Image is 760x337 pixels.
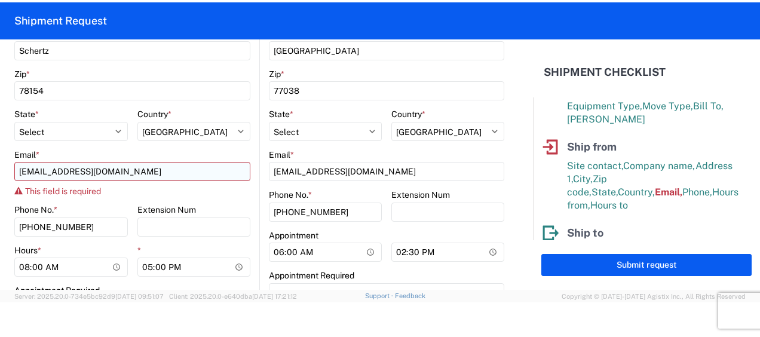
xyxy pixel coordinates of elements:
[14,69,30,79] label: Zip
[567,160,623,171] span: Site contact,
[14,245,41,256] label: Hours
[567,100,642,112] span: Equipment Type,
[642,100,693,112] span: Move Type,
[14,149,39,160] label: Email
[25,186,101,196] span: This field is required
[562,291,746,302] span: Copyright © [DATE]-[DATE] Agistix Inc., All Rights Reserved
[269,270,354,281] label: Appointment Required
[655,186,682,198] span: Email,
[269,189,312,200] label: Phone No.
[395,292,425,299] a: Feedback
[544,65,666,79] h2: Shipment Checklist
[115,293,164,300] span: [DATE] 09:51:07
[137,109,171,120] label: Country
[269,230,318,241] label: Appointment
[14,14,107,28] h2: Shipment Request
[137,204,196,215] label: Extension Num
[590,200,628,211] span: Hours to
[541,254,752,276] button: Submit request
[14,293,164,300] span: Server: 2025.20.0-734e5bc92d9
[573,173,593,185] span: City,
[269,109,293,120] label: State
[365,292,395,299] a: Support
[14,285,100,296] label: Appointment Required
[567,114,645,125] span: [PERSON_NAME]
[14,109,39,120] label: State
[391,109,425,120] label: Country
[252,293,297,300] span: [DATE] 17:21:12
[618,186,655,198] span: Country,
[567,226,603,239] span: Ship to
[623,160,695,171] span: Company name,
[14,204,57,215] label: Phone No.
[592,186,618,198] span: State,
[169,293,297,300] span: Client: 2025.20.0-e640dba
[391,189,450,200] label: Extension Num
[693,100,724,112] span: Bill To,
[269,149,294,160] label: Email
[567,140,617,153] span: Ship from
[269,69,284,79] label: Zip
[682,186,712,198] span: Phone,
